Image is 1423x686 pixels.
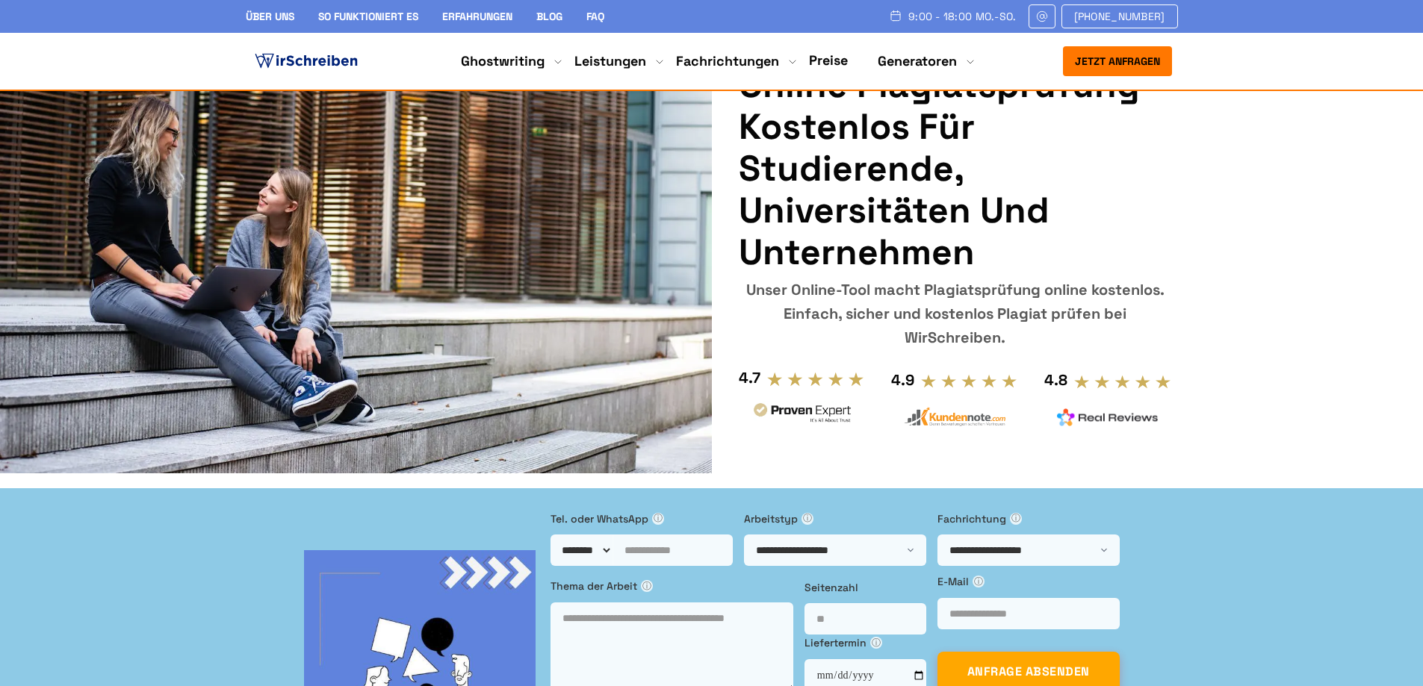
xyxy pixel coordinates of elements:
[744,511,926,527] label: Arbeitstyp
[246,10,294,23] a: Über uns
[891,368,914,392] div: 4.9
[652,513,664,525] span: ⓘ
[1073,374,1171,390] img: stars
[937,573,1120,590] label: E-Mail
[908,10,1017,22] span: 9:00 - 18:00 Mo.-So.
[586,10,604,23] a: FAQ
[870,637,882,649] span: ⓘ
[937,511,1120,527] label: Fachrichtung
[1061,4,1178,28] a: [PHONE_NUMBER]
[1063,46,1172,76] button: Jetzt anfragen
[551,578,793,594] label: Thema der Arbeit
[318,10,418,23] a: So funktioniert es
[1010,513,1022,525] span: ⓘ
[920,373,1018,390] img: stars
[751,401,853,428] img: provenexpert
[739,366,760,390] div: 4.7
[904,407,1005,427] img: kundennote
[252,50,361,72] img: logo ghostwriter-österreich
[804,579,926,596] label: Seitenzahl
[1074,10,1165,22] span: [PHONE_NUMBER]
[739,64,1171,273] h1: Online Plagiatsprüfung kostenlos für Studierende, Universitäten und Unternehmen
[536,10,562,23] a: Blog
[442,10,512,23] a: Erfahrungen
[574,52,646,70] a: Leistungen
[551,511,733,527] label: Tel. oder WhatsApp
[1044,368,1067,392] div: 4.8
[889,10,902,22] img: Schedule
[804,634,926,651] label: Liefertermin
[1057,408,1159,426] img: realreviews
[739,278,1171,349] div: Unser Online-Tool macht Plagiatsprüfung online kostenlos. Einfach, sicher und kostenlos Plagiat p...
[676,52,779,70] a: Fachrichtungen
[1035,10,1049,22] img: Email
[973,576,985,587] span: ⓘ
[766,371,864,387] img: stars
[809,52,848,69] a: Preise
[641,580,653,592] span: ⓘ
[878,52,957,70] a: Generatoren
[802,513,813,525] span: ⓘ
[461,52,545,70] a: Ghostwriting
